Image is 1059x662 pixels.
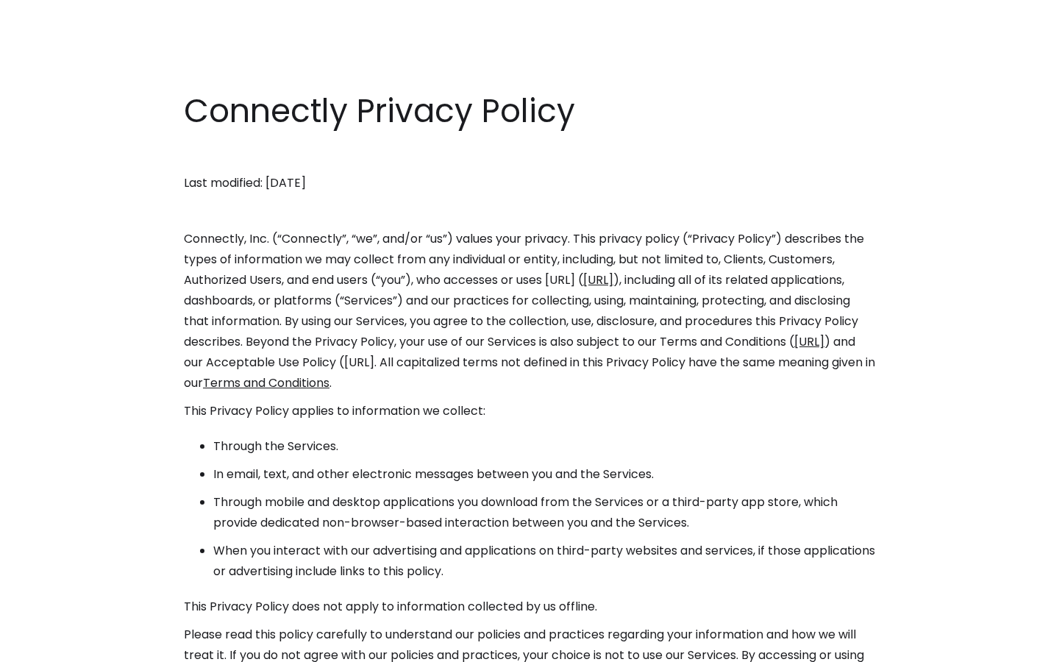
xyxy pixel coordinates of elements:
[184,229,875,394] p: Connectly, Inc. (“Connectly”, “we”, and/or “us”) values your privacy. This privacy policy (“Priva...
[29,636,88,657] ul: Language list
[184,401,875,421] p: This Privacy Policy applies to information we collect:
[203,374,329,391] a: Terms and Conditions
[794,333,824,350] a: [URL]
[583,271,613,288] a: [URL]
[184,597,875,617] p: This Privacy Policy does not apply to information collected by us offline.
[184,173,875,193] p: Last modified: [DATE]
[15,635,88,657] aside: Language selected: English
[184,88,875,134] h1: Connectly Privacy Policy
[213,492,875,533] li: Through mobile and desktop applications you download from the Services or a third-party app store...
[213,464,875,485] li: In email, text, and other electronic messages between you and the Services.
[184,201,875,221] p: ‍
[213,436,875,457] li: Through the Services.
[184,145,875,165] p: ‍
[213,541,875,582] li: When you interact with our advertising and applications on third-party websites and services, if ...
